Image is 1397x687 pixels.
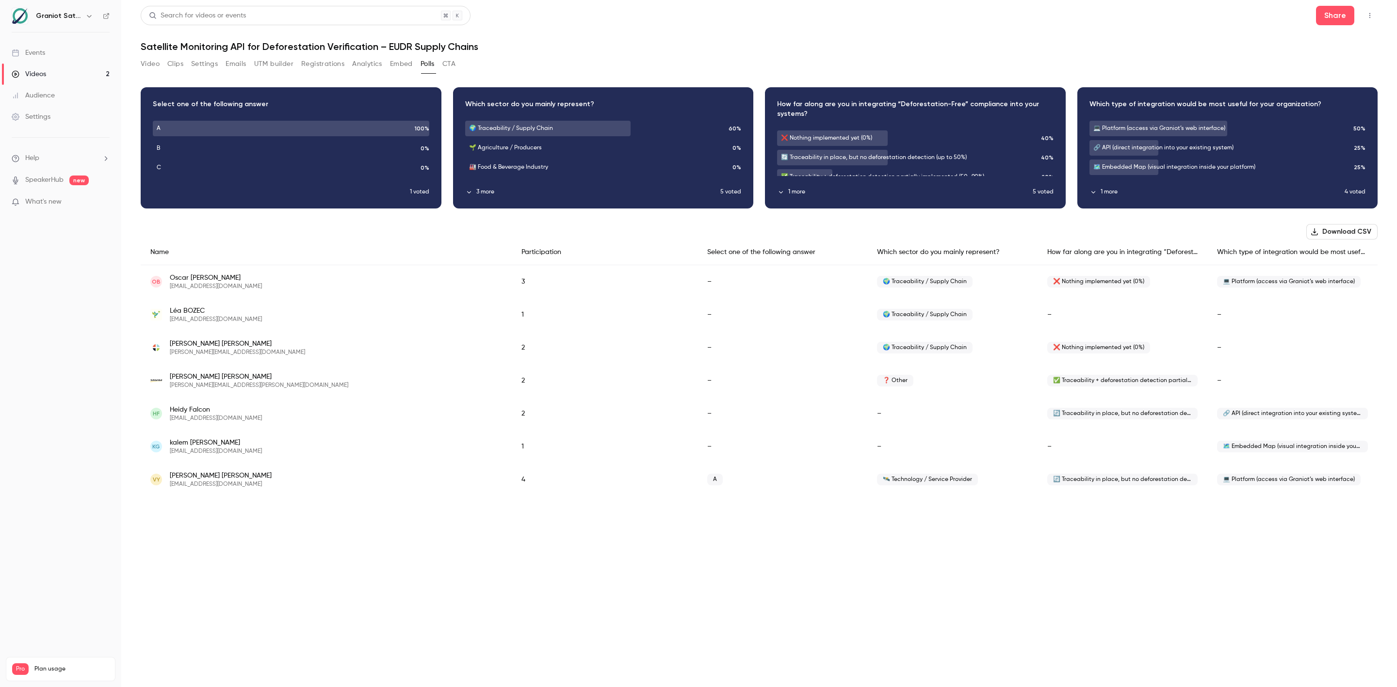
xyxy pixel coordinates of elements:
[1089,188,1345,196] button: 1 more
[28,5,43,21] img: Profile image for Luuk
[16,251,151,279] div: before the webinar, you'll see a lot of people that are not yet confirmed. nothing to worry about...
[34,665,109,673] span: Plan usage
[170,4,188,21] div: Close
[1207,331,1378,364] div: –
[698,331,868,364] div: –
[442,56,455,72] button: CTA
[512,240,698,265] div: Participation
[1306,224,1378,240] button: Download CSV
[150,342,162,353] img: ecoterrae.com
[16,31,133,40] div: Give the team a way to reach you:
[170,306,262,316] span: Léa BOZEC
[25,197,62,207] span: What's new
[698,364,868,397] div: –
[152,277,161,286] span: OB
[98,198,110,207] iframe: Noticeable Trigger
[1047,375,1198,386] span: ✅ Traceability + deforestation detection partially implemented (50–90%)
[6,4,25,22] button: go back
[1217,441,1368,452] span: 🗺️ Embedded Map (visual integration inside your platform)
[8,160,186,182] div: Luuk says…
[1207,240,1378,265] div: Which type of integration would be most useful for your organization?
[152,442,160,451] span: kg
[166,314,182,329] button: Send a message…
[170,316,262,323] span: [EMAIL_ADDRESS][DOMAIN_NAME]
[1047,342,1150,353] span: ❌ Nothing implemented yet (0%)
[170,273,262,283] span: Oscar [PERSON_NAME]
[8,245,186,306] div: Luuk says…
[170,480,272,488] span: [EMAIL_ADDRESS][DOMAIN_NAME]
[12,8,28,24] img: Graniot Satellite Technologies SL
[1038,240,1208,265] div: How far along are you in integrating “Deforestation-Free” compliance into your systems?
[170,415,262,422] span: [EMAIL_ADDRESS][DOMAIN_NAME]
[141,331,1378,364] div: a.caetano@ecoterrae.com
[36,11,81,21] h6: Graniot Satellite Technologies SL
[170,471,272,480] span: [PERSON_NAME] [PERSON_NAME]
[8,204,159,244] div: it's there to show if people have interacted with a CTA in one of the emails we send out
[46,318,54,325] button: Upload attachment
[152,4,170,22] button: Home
[512,298,698,331] div: 1
[141,56,160,72] button: Video
[1207,364,1378,397] div: –
[1362,8,1378,23] button: Top Bar Actions
[16,287,57,293] div: Luuk • 3h ago
[1217,474,1361,485] span: 💻 Platform (access via Graniot’s web interface)
[170,339,305,349] span: [PERSON_NAME] [PERSON_NAME]
[12,48,45,58] div: Events
[12,112,50,122] div: Settings
[12,663,29,675] span: Pro
[352,56,382,72] button: Analytics
[1047,276,1150,288] span: ❌ Nothing implemented yet (0%)
[512,265,698,299] div: 3
[1047,474,1198,485] span: 🔄 Traceability in place, but no deforestation detection (up to 50%)
[421,56,435,72] button: Polls
[12,91,55,100] div: Audience
[867,430,1038,463] div: –
[8,25,186,47] div: Operator says…
[170,382,348,389] span: [PERSON_NAME][EMAIL_ADDRESS][PERSON_NAME][DOMAIN_NAME]
[877,309,973,320] span: 🌍 Traceability / Supply Chain
[191,56,218,72] button: Settings
[16,210,151,239] div: it's there to show if people have interacted with a CTA in one of the emails we send out
[1217,408,1368,419] span: 🔗 API (direct integration into your existing system)
[707,474,723,485] span: A
[141,364,1378,397] div: karen.castaneda@solidaridadnetwork.org
[867,240,1038,265] div: Which sector do you mainly represent?
[62,318,69,325] button: Start recording
[25,175,64,185] a: SpeakerHub
[61,161,146,170] div: joined the conversation
[8,112,186,160] div: user says…
[1316,6,1354,25] button: Share
[254,56,293,72] button: UTM builder
[877,276,973,288] span: 🌍 Traceability / Supply Chain
[512,331,698,364] div: 2
[141,41,1378,52] h1: Satellite Monitoring API for Deforestation Verification – EUDR Supply Chains
[167,56,183,72] button: Clips
[8,297,186,314] textarea: Message…
[1038,430,1208,463] div: –
[1217,276,1361,288] span: 💻 Platform (access via Graniot’s web interface)
[170,405,262,415] span: Heidy Falcon
[1207,298,1378,331] div: –
[170,447,262,455] span: [EMAIL_ADDRESS][DOMAIN_NAME]
[31,318,38,325] button: Gif picker
[1038,298,1208,331] div: –
[867,397,1038,430] div: –
[512,364,698,397] div: 2
[465,188,721,196] button: 3 more
[149,11,246,21] div: Search for videos or events
[48,161,58,171] img: Profile image for Luuk
[43,117,179,146] div: When downloading the csv from the registrations tab, one of the columns is "confirmed" what does ...
[226,56,246,72] button: Emails
[698,298,868,331] div: –
[877,474,978,485] span: 🛰️ Technology / Service Provider
[8,245,159,285] div: before the webinar, you'll see a lot of people that are not yet confirmed. nothing to worry about...
[8,182,140,203] div: hey there, thanks for reaching out
[153,409,160,418] span: HF
[12,69,46,79] div: Videos
[8,204,186,245] div: Luuk says…
[20,64,174,75] div: You will be notified here and by email
[8,47,186,112] div: Operator says…
[170,372,348,382] span: [PERSON_NAME] [PERSON_NAME]
[698,397,868,430] div: –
